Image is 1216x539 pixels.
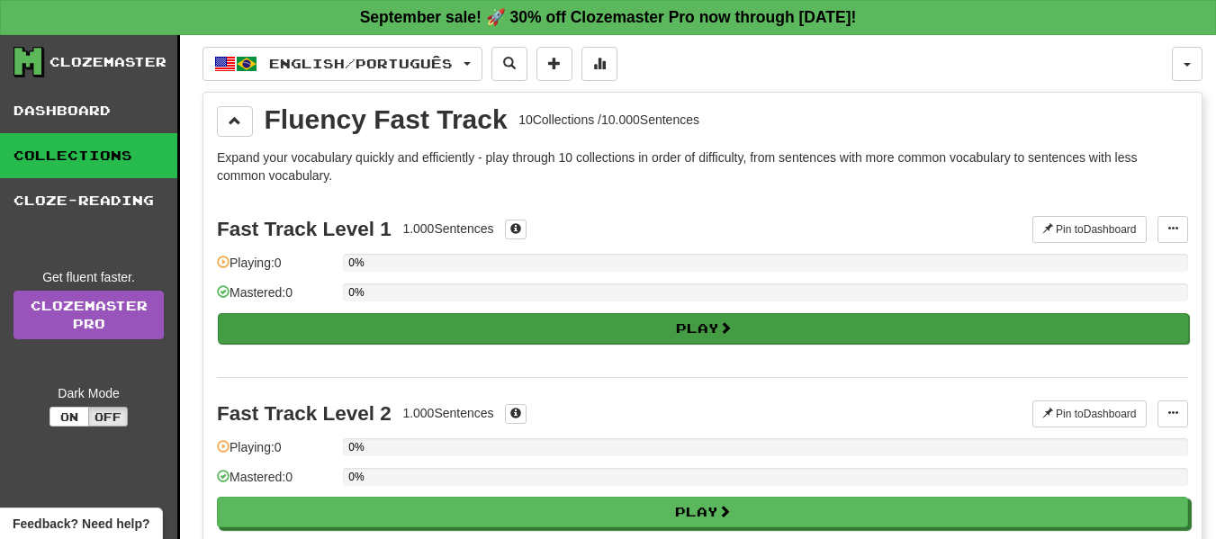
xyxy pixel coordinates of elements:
div: Playing: 0 [217,438,334,468]
div: Clozemaster [50,53,167,71]
div: Fluency Fast Track [265,106,508,133]
div: Fast Track Level 2 [217,402,392,425]
strong: September sale! 🚀 30% off Clozemaster Pro now through [DATE]! [360,8,857,26]
div: Playing: 0 [217,254,334,283]
button: English/Português [203,47,482,81]
button: More stats [581,47,617,81]
div: Get fluent faster. [14,268,164,286]
div: Fast Track Level 1 [217,218,392,240]
span: Open feedback widget [13,515,149,533]
button: Off [88,407,128,427]
div: 10 Collections / 10.000 Sentences [518,111,699,129]
div: Mastered: 0 [217,468,334,498]
div: Mastered: 0 [217,283,334,313]
button: Pin toDashboard [1032,216,1147,243]
div: 1.000 Sentences [402,220,493,238]
div: Dark Mode [14,384,164,402]
p: Expand your vocabulary quickly and efficiently - play through 10 collections in order of difficul... [217,148,1188,184]
div: 1.000 Sentences [402,404,493,422]
button: Search sentences [491,47,527,81]
a: ClozemasterPro [14,291,164,339]
span: English / Português [269,56,453,71]
button: Play [217,497,1188,527]
button: On [50,407,89,427]
button: Pin toDashboard [1032,400,1147,427]
button: Add sentence to collection [536,47,572,81]
button: Play [218,313,1189,344]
